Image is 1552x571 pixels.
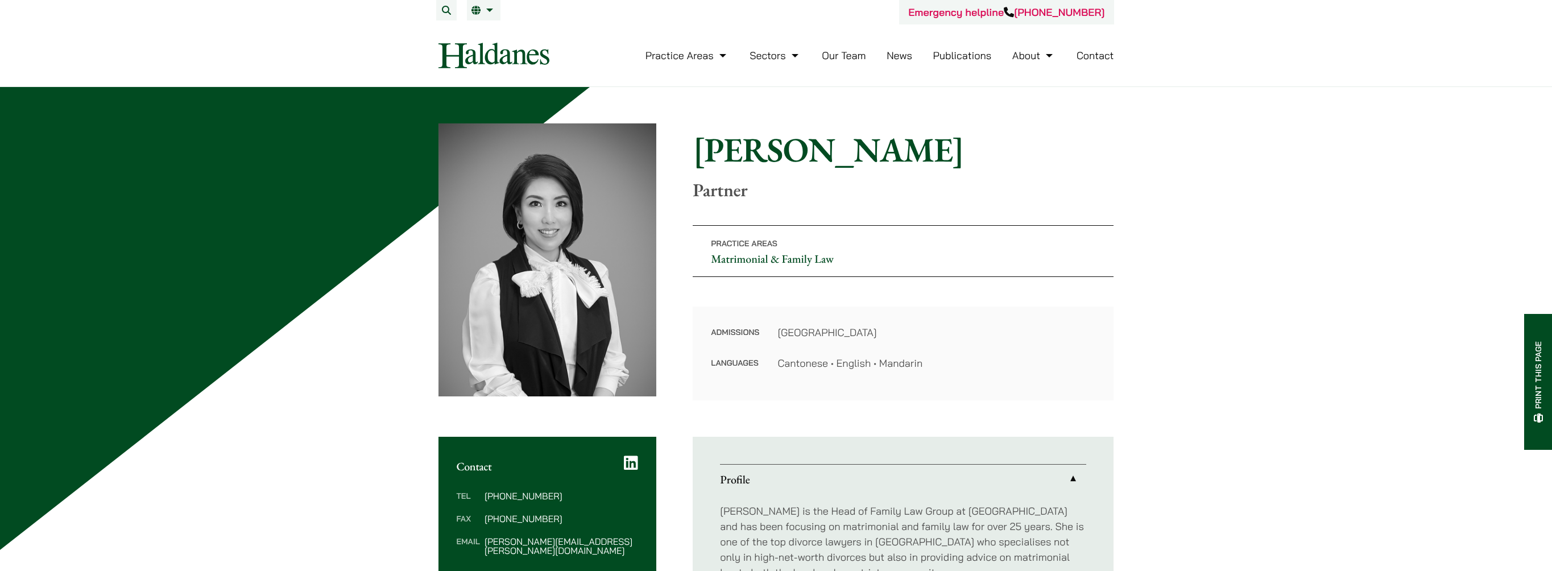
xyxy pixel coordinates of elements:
dt: Tel [457,491,480,514]
dt: Admissions [711,325,759,355]
a: Contact [1077,49,1114,62]
a: EN [471,6,496,15]
a: Publications [933,49,992,62]
a: Sectors [750,49,801,62]
a: Profile [720,465,1086,494]
dd: [PHONE_NUMBER] [485,491,638,500]
a: News [887,49,912,62]
a: Our Team [822,49,866,62]
dd: [GEOGRAPHIC_DATA] [777,325,1095,340]
a: About [1012,49,1056,62]
a: Emergency helpline[PHONE_NUMBER] [908,6,1104,19]
dd: Cantonese • English • Mandarin [777,355,1095,371]
dt: Languages [711,355,759,371]
dt: Email [457,537,480,555]
dd: [PHONE_NUMBER] [485,514,638,523]
a: Practice Areas [645,49,729,62]
h1: [PERSON_NAME] [693,129,1114,170]
h2: Contact [457,460,639,473]
span: Practice Areas [711,238,777,249]
dt: Fax [457,514,480,537]
a: Matrimonial & Family Law [711,251,834,266]
p: Partner [693,179,1114,201]
dd: [PERSON_NAME][EMAIL_ADDRESS][PERSON_NAME][DOMAIN_NAME] [485,537,638,555]
img: Logo of Haldanes [438,43,549,68]
a: LinkedIn [624,455,638,471]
